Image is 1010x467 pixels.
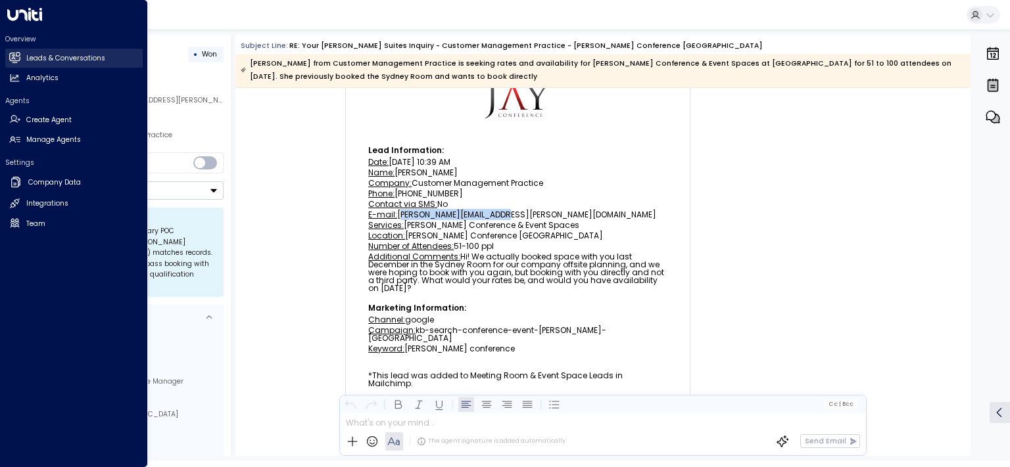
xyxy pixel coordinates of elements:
u: Name: [368,167,395,178]
div: Customer Management Practice [368,179,667,187]
button: Redo [363,396,379,412]
a: Team [5,214,143,233]
h2: Team [26,219,45,229]
h2: Company Data [28,177,81,188]
u: Number of Attendees: [368,240,454,252]
div: Marketing Information: [368,304,667,312]
div: 51-100 ppl [368,242,667,250]
h2: Manage Agents [26,135,81,145]
a: Integrations [5,194,143,213]
span: Subject Line: [241,41,288,51]
div: [PERSON_NAME] Conference & Event Spaces [368,221,667,229]
h2: Settings [5,158,143,167]
a: Manage Agents [5,131,143,150]
div: The agent signature is added automatically [417,437,565,446]
u: Keyword: [368,343,404,354]
div: [DATE] 10:39 AM [368,158,667,166]
u: Services: [368,219,404,231]
u: Location: [368,230,405,241]
span: [PERSON_NAME][EMAIL_ADDRESS][PERSON_NAME][DOMAIN_NAME] [59,95,293,105]
div: [PHONE_NUMBER] [368,190,667,198]
a: Analytics [5,69,143,88]
h2: Integrations [26,198,68,209]
div: [PERSON_NAME] Conference [GEOGRAPHIC_DATA] [368,232,667,240]
span: Won [202,49,217,59]
u: Channel: [368,314,405,325]
u: Contact via SMS: [368,198,437,210]
div: google [368,316,667,324]
div: RE: Your [PERSON_NAME] Suites Inquiry - Customer Management Practice - [PERSON_NAME] Conference [... [289,41,763,51]
h2: Overview [5,34,143,44]
h2: Leads & Conversations [26,53,105,64]
button: Undo [343,396,358,412]
div: [PERSON_NAME] from Customer Management Practice is seeking rates and availability for [PERSON_NAM... [241,57,965,83]
div: *This lead was added to Meeting Room & Event Space Leads in Mailchimp. [368,372,667,388]
h2: Agents [5,96,143,106]
div: [PERSON_NAME][EMAIL_ADDRESS][PERSON_NAME][DOMAIN_NAME] [368,211,667,219]
button: Cc|Bcc [825,399,857,409]
span: | [838,401,840,407]
u: Date: [368,156,389,167]
img: Jay Suites logo [485,68,551,133]
div: No [368,200,667,208]
a: Company Data [5,172,143,193]
div: [PERSON_NAME] conference [368,345,667,353]
div: • [193,45,198,63]
u: Campaign: [368,324,416,336]
h2: Analytics [26,73,59,83]
div: Hi! We actually booked space with you last December in the Sydney Room for our company offsite pl... [368,253,667,292]
u: Company: [368,177,412,189]
u: Additional Comments: [368,251,460,262]
span: Cc Bcc [829,401,854,407]
h2: Create Agent [26,115,72,125]
div: Lead Information: [368,146,667,154]
u: E-mail: [368,209,397,220]
div: [PERSON_NAME] [368,169,667,177]
a: Leads & Conversations [5,49,143,68]
u: Phone: [368,188,395,199]
div: kb-search-conference-event-[PERSON_NAME]-[GEOGRAPHIC_DATA] [368,326,667,342]
a: Create Agent [5,110,143,129]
